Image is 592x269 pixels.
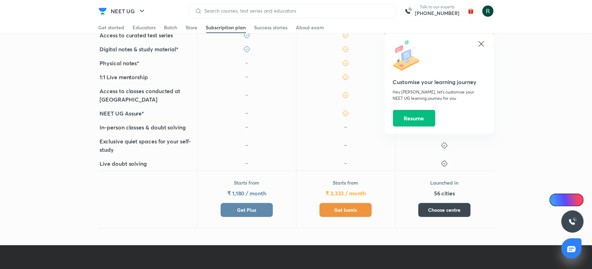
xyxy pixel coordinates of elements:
span: Get Plus [237,207,256,214]
img: Icon [554,197,559,203]
h5: Access to classes conducted at [GEOGRAPHIC_DATA] [100,87,196,104]
button: Resume [393,110,435,127]
div: Success stories [254,24,288,31]
div: Educators [133,24,156,31]
img: icon [393,40,424,71]
p: Starts from [333,179,358,186]
span: Ai Doubts [561,197,579,203]
p: Talk to our experts [415,4,460,10]
a: Educators [133,22,156,33]
span: Choose centre [428,207,461,214]
p: Launched in [431,179,459,186]
img: icon [243,92,250,99]
div: Get started [98,24,125,31]
h5: Exclusive quiet spaces for your self-study [100,137,196,154]
button: Choose centre [418,203,471,217]
h5: Digital notes & study material* [100,45,179,53]
img: avatar [465,6,476,17]
img: Khushi Gupta [482,5,494,17]
img: icon [342,142,349,149]
img: icon [243,60,250,67]
button: Get Iconic [319,203,372,217]
a: Get started [98,22,125,33]
h5: ₹ 1,180 / month [227,189,266,197]
a: About exam [296,22,324,33]
input: Search courses, test series and educators [202,8,390,14]
a: Success stories [254,22,288,33]
p: Starts from [234,179,259,186]
img: Company Logo [98,7,107,15]
h5: Physical notes* [100,59,140,67]
div: Subscription plan [206,24,246,31]
h5: 56 cities [434,189,455,197]
a: Subscription plan [206,22,246,33]
div: Store [186,24,198,31]
img: icon [342,124,349,131]
h5: 1:1 Live mentorship [100,73,148,81]
img: icon [243,160,250,167]
a: Batch [164,22,177,33]
button: Get Plus [221,203,273,217]
span: Get Iconic [334,207,357,214]
a: Ai Doubts [550,194,584,206]
a: [PHONE_NUMBER] [415,10,460,17]
a: Store [186,22,198,33]
h5: Access to curated test series [100,31,173,39]
h5: ₹ 3,333 / month [325,189,366,197]
img: icon [243,74,250,81]
img: icon [243,110,250,117]
h5: In-person classes & doubt solving [100,123,186,132]
div: About exam [296,24,324,31]
img: call-us [401,4,415,18]
img: ttu [568,217,577,226]
h5: Live doubt solving [100,159,147,168]
img: icon [243,124,250,131]
h5: NEET UG Assure* [100,109,144,118]
img: icon [342,160,349,167]
img: icon [243,142,250,149]
button: NEET UG [107,4,150,18]
p: Hey [PERSON_NAME], let’s customise your NEET UG learning journey for you [393,89,486,102]
h5: Customise your learning journey [393,78,486,86]
div: Batch [164,24,177,31]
